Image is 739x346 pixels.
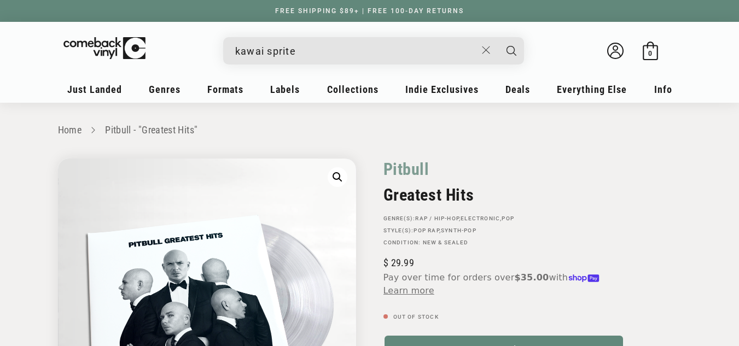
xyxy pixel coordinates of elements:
span: 0 [648,49,652,57]
span: Labels [270,84,300,95]
a: Rap / Hip-Hop [415,215,459,221]
span: Indie Exclusives [405,84,479,95]
span: Just Landed [67,84,122,95]
p: STYLE(S): , [383,227,624,234]
span: $ [383,257,388,268]
h2: Greatest Hits [383,185,624,204]
a: Synth-pop [441,227,476,233]
p: Condition: New & Sealed [383,239,624,246]
input: search [235,40,476,62]
a: Pop Rap [414,227,439,233]
span: Info [654,84,672,95]
span: Genres [149,84,181,95]
a: FREE SHIPPING $89+ | FREE 100-DAY RETURNS [264,7,475,15]
span: 29.99 [383,257,414,268]
span: Collections [327,84,379,95]
nav: breadcrumbs [58,122,682,138]
button: Close [476,38,496,62]
div: Search [223,37,524,64]
a: Pitbull - "Greatest Hits" [105,124,197,136]
p: Out of stock [383,314,624,320]
a: Home [58,124,82,136]
a: Pitbull [383,159,429,180]
span: Everything Else [557,84,627,95]
a: Electronic [461,215,500,221]
span: Deals [505,84,530,95]
span: Formats [207,84,243,95]
a: Pop [502,215,514,221]
p: GENRE(S): , , [383,215,624,222]
button: Search [498,37,525,64]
